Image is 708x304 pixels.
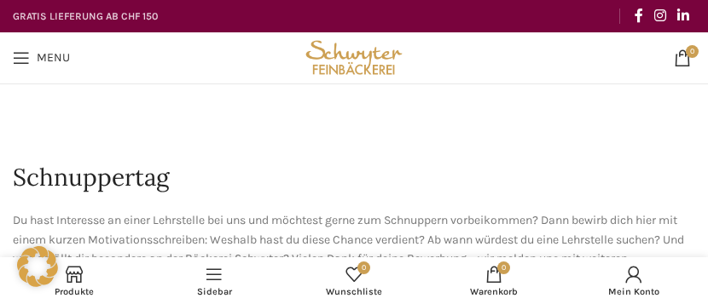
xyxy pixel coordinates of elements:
[357,261,370,274] span: 0
[284,261,424,300] div: Meine Wunschliste
[686,45,699,58] span: 0
[497,261,510,274] span: 0
[153,286,276,297] span: Sidebar
[432,286,555,297] span: Warenkorb
[424,261,564,300] a: 0 Warenkorb
[293,286,415,297] span: Wunschliste
[13,211,695,288] p: Du hast Interesse an einer Lehrstelle bei uns und möchtest gerne zum Schnuppern vorbeikommen? Dan...
[665,41,699,75] a: 0
[4,41,78,75] a: Open mobile menu
[37,52,70,64] span: Menu
[302,32,407,83] img: Bäckerei Schwyter
[572,286,695,297] span: Mein Konto
[629,3,648,29] a: Facebook social link
[13,10,158,22] strong: GRATIS LIEFERUNG AB CHF 150
[648,3,671,29] a: Instagram social link
[424,261,564,300] div: My cart
[144,261,284,300] a: Sidebar
[284,261,424,300] a: 0 Wunschliste
[564,261,704,300] a: Mein Konto
[302,49,407,64] a: Site logo
[672,3,695,29] a: Linkedin social link
[13,161,695,194] h1: Schnuppertag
